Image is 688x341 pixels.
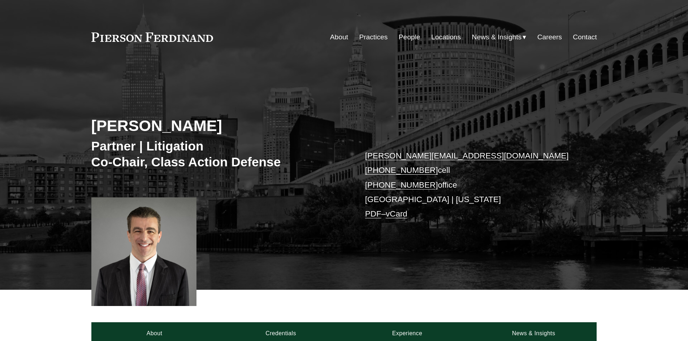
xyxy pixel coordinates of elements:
[365,180,438,189] a: [PHONE_NUMBER]
[365,166,438,175] a: [PHONE_NUMBER]
[359,30,388,44] a: Practices
[537,30,562,44] a: Careers
[365,149,576,222] p: cell office [GEOGRAPHIC_DATA] | [US_STATE] –
[399,30,420,44] a: People
[472,30,527,44] a: folder dropdown
[330,30,348,44] a: About
[472,31,522,44] span: News & Insights
[573,30,597,44] a: Contact
[91,116,344,135] h2: [PERSON_NAME]
[431,30,461,44] a: Locations
[386,209,407,218] a: vCard
[91,138,344,170] h3: Partner | Litigation Co-Chair, Class Action Defense
[365,151,569,160] a: [PERSON_NAME][EMAIL_ADDRESS][DOMAIN_NAME]
[365,209,381,218] a: PDF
